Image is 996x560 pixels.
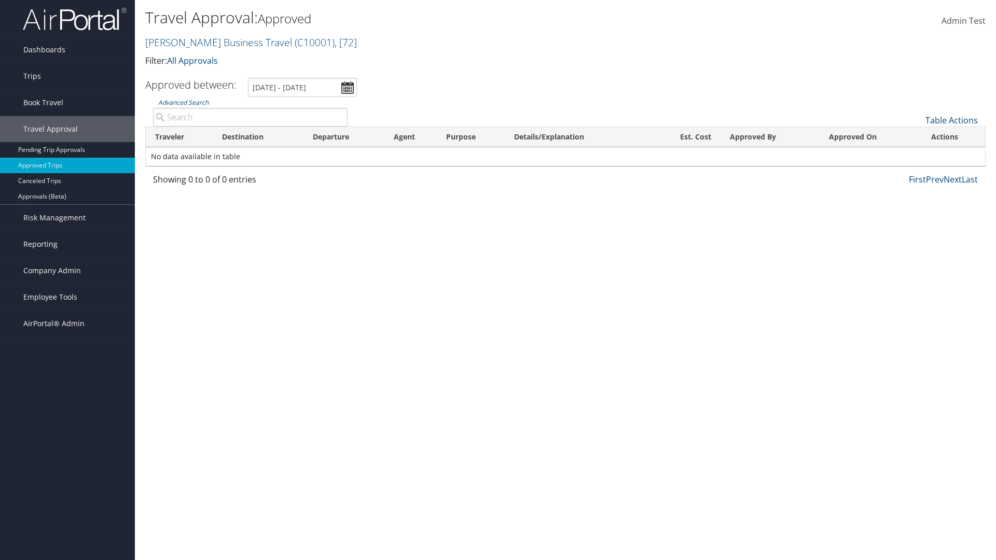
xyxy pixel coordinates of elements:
th: Traveler: activate to sort column ascending [146,127,213,147]
span: Company Admin [23,258,81,284]
a: First [909,174,926,185]
small: Approved [258,10,311,27]
a: Prev [926,174,944,185]
h3: Approved between: [145,78,237,92]
span: , [ 72 ] [335,35,357,49]
th: Destination: activate to sort column ascending [213,127,303,147]
th: Approved By: activate to sort column ascending [721,127,820,147]
input: Advanced Search [153,108,348,127]
input: [DATE] - [DATE] [248,78,357,97]
th: Actions [922,127,985,147]
div: Showing 0 to 0 of 0 entries [153,173,348,191]
a: Last [962,174,978,185]
p: Filter: [145,54,706,68]
a: [PERSON_NAME] Business Travel [145,35,357,49]
th: Purpose [437,127,504,147]
span: Employee Tools [23,284,77,310]
span: Trips [23,63,41,89]
span: Admin Test [942,15,986,26]
th: Agent [384,127,437,147]
img: airportal-logo.png [23,7,127,31]
span: Book Travel [23,90,63,116]
a: All Approvals [167,55,218,66]
span: Reporting [23,231,58,257]
span: Dashboards [23,37,65,63]
span: ( C10001 ) [295,35,335,49]
a: Advanced Search [158,98,209,107]
th: Approved On: activate to sort column ascending [820,127,922,147]
a: Table Actions [925,115,978,126]
span: Risk Management [23,205,86,231]
th: Departure: activate to sort column ascending [303,127,384,147]
a: Next [944,174,962,185]
span: AirPortal® Admin [23,311,85,337]
th: Est. Cost: activate to sort column ascending [649,127,721,147]
a: Admin Test [942,5,986,37]
td: No data available in table [146,147,985,166]
h1: Travel Approval: [145,7,706,29]
th: Details/Explanation [505,127,649,147]
span: Travel Approval [23,116,78,142]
